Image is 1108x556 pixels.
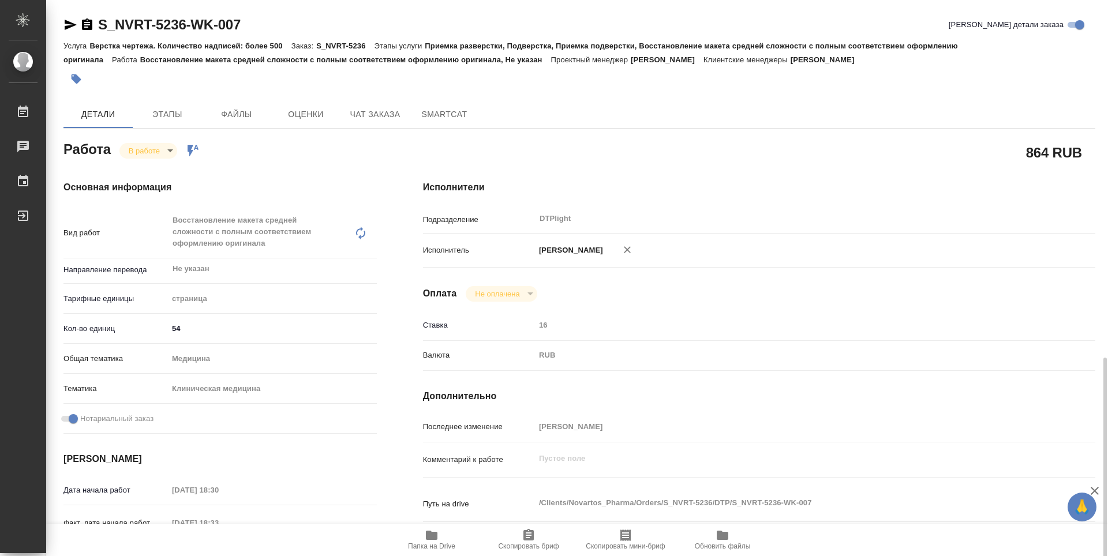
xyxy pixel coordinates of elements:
p: [PERSON_NAME] [791,55,863,64]
p: Заказ: [291,42,316,50]
button: Скопировать ссылку для ЯМессенджера [63,18,77,32]
button: Не оплачена [471,289,523,299]
h4: Основная информация [63,181,377,194]
p: Приемка разверстки, Подверстка, Приемка подверстки, Восстановление макета средней сложности с пол... [63,42,958,64]
button: Добавить тэг [63,66,89,92]
p: Тарифные единицы [63,293,168,305]
p: Факт. дата начала работ [63,517,168,529]
h2: 864 RUB [1026,142,1082,162]
div: В работе [119,143,177,159]
p: Последнее изменение [423,421,535,433]
h4: Оплата [423,287,457,300]
button: Скопировать ссылку [80,18,94,32]
p: Ставка [423,320,535,331]
p: Вид работ [63,227,168,239]
p: Верстка чертежа. Количество надписей: более 500 [89,42,291,50]
span: Оценки [278,107,334,122]
button: В работе [125,146,163,156]
p: Кол-во единиц [63,323,168,335]
button: Папка на Drive [383,524,480,556]
p: Услуга [63,42,89,50]
span: Чат заказа [347,107,403,122]
button: Обновить файлы [674,524,771,556]
p: Комментарий к работе [423,454,535,465]
p: Этапы услуги [375,42,425,50]
p: Проектный менеджер [551,55,631,64]
textarea: /Clients/Novartos_Pharma/Orders/S_NVRT-5236/DTP/S_NVRT-5236-WK-007 [535,493,1039,513]
button: 🙏 [1068,493,1096,521]
h2: Работа [63,138,111,159]
span: Файлы [209,107,264,122]
div: Медицина [168,349,377,369]
input: ✎ Введи что-нибудь [168,320,377,337]
p: Тематика [63,383,168,395]
p: Направление перевода [63,264,168,276]
span: Скопировать мини-бриф [586,542,665,550]
div: Клиническая медицина [168,379,377,399]
p: S_NVRT-5236 [316,42,374,50]
p: Валюта [423,350,535,361]
p: [PERSON_NAME] [535,245,603,256]
div: RUB [535,345,1039,365]
p: Общая тематика [63,353,168,365]
button: Скопировать бриф [480,524,577,556]
div: В работе [466,286,537,302]
span: [PERSON_NAME] детали заказа [949,19,1064,31]
p: Дата начала работ [63,484,168,496]
span: Папка на Drive [408,542,455,550]
input: Пустое поле [535,317,1039,333]
p: Восстановление макета средней сложности с полным соответствием оформлению оригинала, Не указан [140,55,551,64]
span: Скопировать бриф [498,542,559,550]
span: 🙏 [1072,495,1092,519]
p: Исполнитель [423,245,535,256]
h4: Исполнители [423,181,1095,194]
button: Скопировать мини-бриф [577,524,674,556]
input: Пустое поле [168,514,269,531]
a: S_NVRT-5236-WK-007 [98,17,241,32]
div: страница [168,289,377,309]
span: Нотариальный заказ [80,413,154,424]
p: Клиентские менеджеры [703,55,791,64]
input: Пустое поле [168,482,269,498]
p: [PERSON_NAME] [631,55,703,64]
h4: [PERSON_NAME] [63,452,377,466]
p: Подразделение [423,214,535,226]
p: Работа [112,55,140,64]
span: SmartCat [417,107,472,122]
p: Путь на drive [423,498,535,510]
span: Детали [70,107,126,122]
span: Обновить файлы [695,542,751,550]
span: Этапы [140,107,195,122]
h4: Дополнительно [423,389,1095,403]
input: Пустое поле [535,418,1039,435]
button: Удалить исполнителя [615,237,640,262]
